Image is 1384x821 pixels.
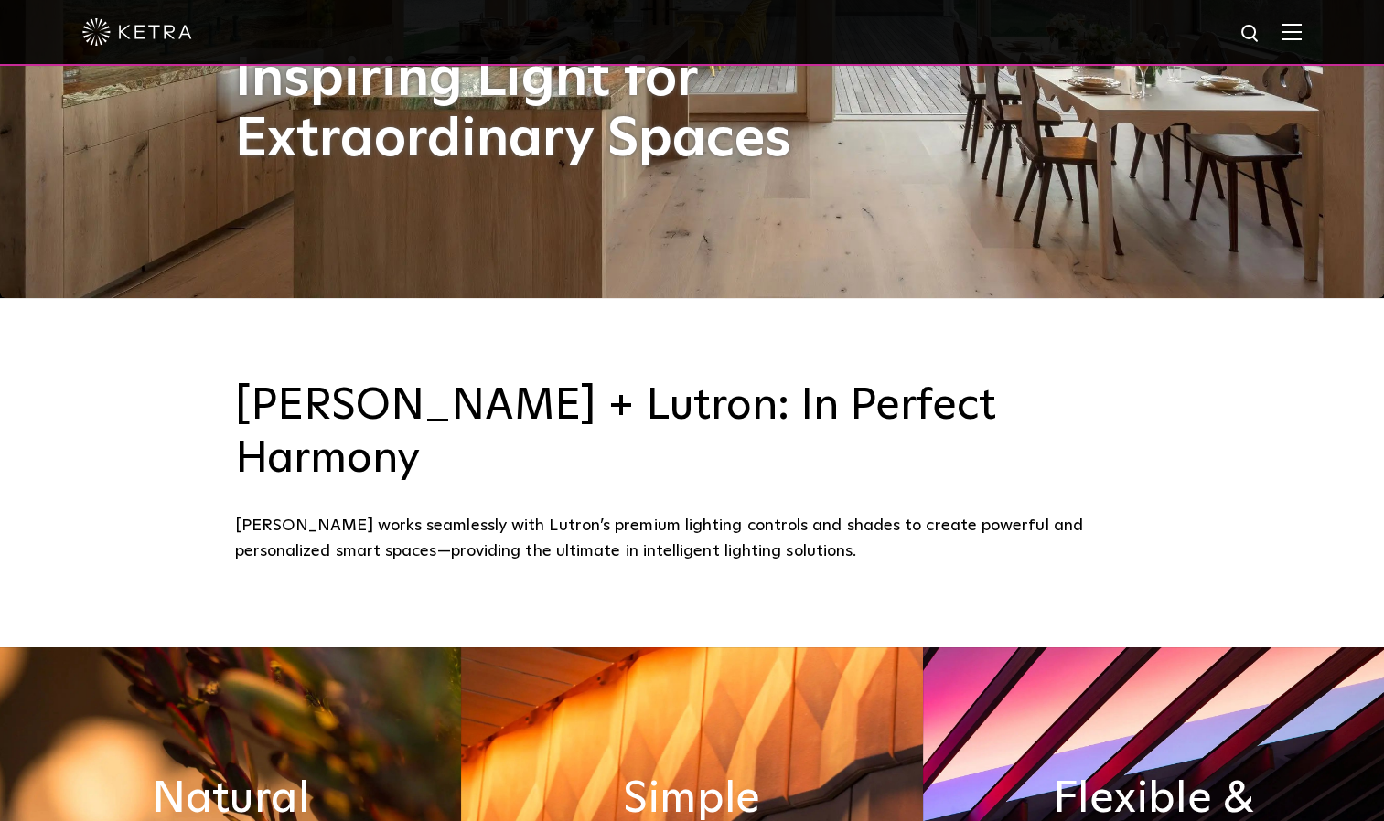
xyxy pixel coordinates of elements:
[235,49,830,170] h1: Inspiring Light for Extraordinary Spaces
[235,513,1150,565] div: [PERSON_NAME] works seamlessly with Lutron’s premium lighting controls and shades to create power...
[82,18,192,46] img: ketra-logo-2019-white
[1239,23,1262,46] img: search icon
[1282,23,1302,40] img: Hamburger%20Nav.svg
[235,380,1150,485] h3: [PERSON_NAME] + Lutron: In Perfect Harmony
